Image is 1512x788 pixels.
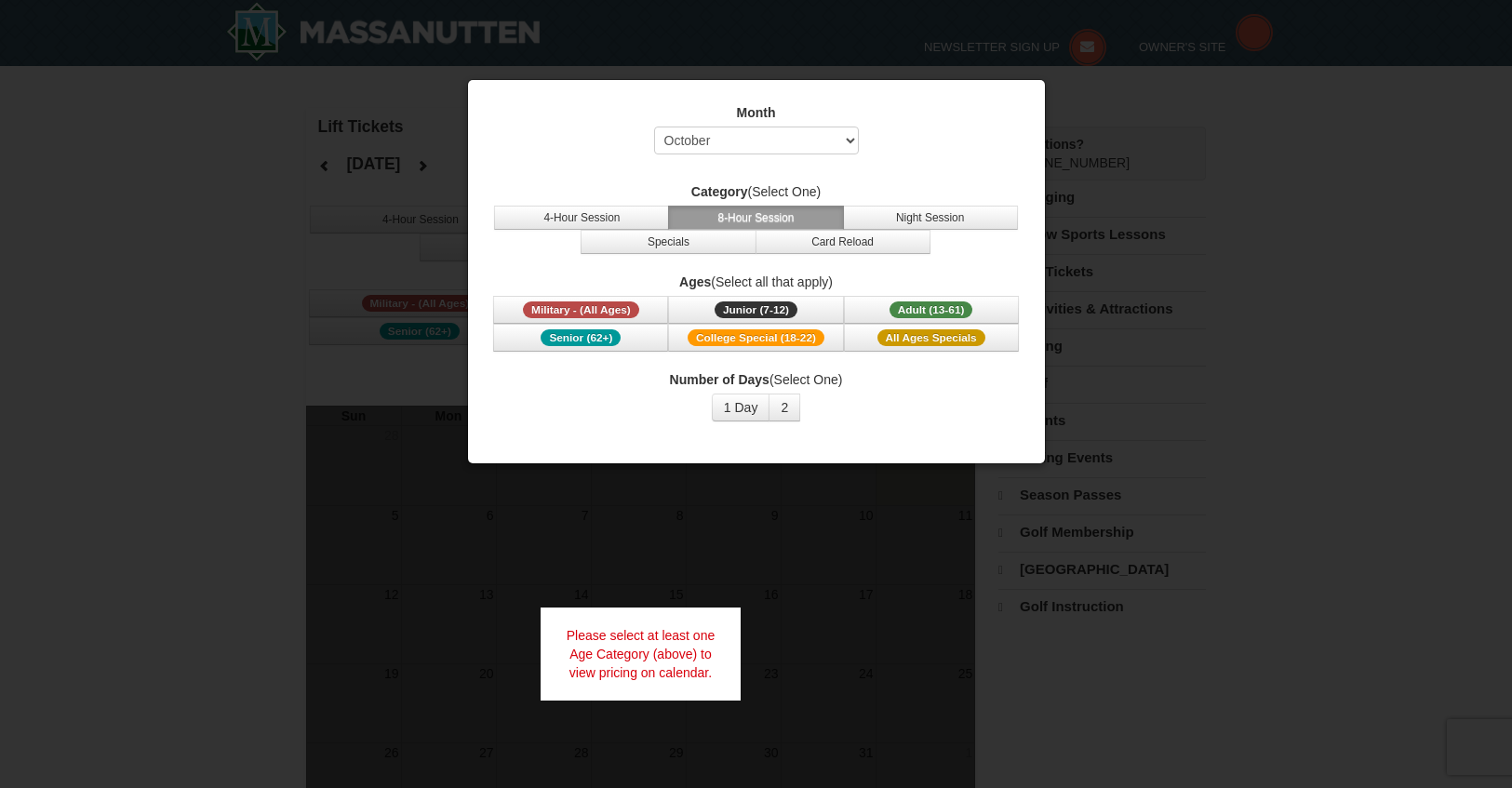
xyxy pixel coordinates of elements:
button: College Special (18-22) [668,324,843,352]
button: 4-Hour Session [494,206,669,230]
button: Card Reload [756,230,930,254]
button: 8-Hour Session [668,206,843,230]
strong: Month [737,105,776,120]
span: Military - (All Ages) [523,301,639,318]
button: Senior (62+) [493,324,668,352]
div: Please select at least one Age Category (above) to view pricing on calendar. [541,608,742,701]
strong: Number of Days [670,372,769,387]
strong: Ages [679,274,711,289]
span: All Ages Specials [877,329,985,346]
label: (Select all that apply) [491,273,1022,291]
button: 2 [769,394,800,421]
button: Military - (All Ages) [493,296,668,324]
button: Junior (7-12) [668,296,843,324]
span: College Special (18-22) [688,329,824,346]
span: Junior (7-12) [715,301,797,318]
button: Specials [581,230,756,254]
button: 1 Day [712,394,770,421]
label: (Select One) [491,182,1022,201]
button: All Ages Specials [844,324,1019,352]
span: Senior (62+) [541,329,621,346]
span: Adult (13-61) [890,301,973,318]
strong: Category [691,184,748,199]
button: Adult (13-61) [844,296,1019,324]
button: Night Session [843,206,1018,230]
label: (Select One) [491,370,1022,389]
